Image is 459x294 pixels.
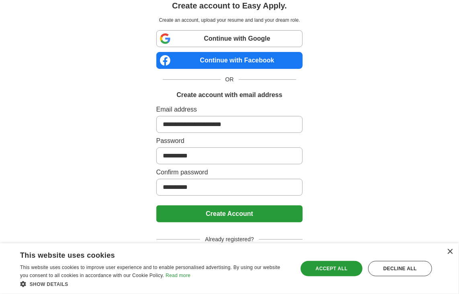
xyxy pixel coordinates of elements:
[447,249,453,255] div: Close
[20,265,281,278] span: This website uses cookies to improve user experience and to enable personalised advertising. By u...
[156,105,303,114] label: Email address
[301,261,362,276] div: Accept all
[156,136,303,146] label: Password
[156,168,303,177] label: Confirm password
[221,75,239,84] span: OR
[368,261,432,276] div: Decline all
[158,17,301,24] p: Create an account, upload your resume and land your dream role.
[200,235,258,244] span: Already registered?
[20,280,290,288] div: Show details
[166,273,191,278] a: Read more, opens a new window
[30,282,68,287] span: Show details
[156,30,303,47] a: Continue with Google
[20,248,270,260] div: This website uses cookies
[176,90,282,100] h1: Create account with email address
[156,205,303,222] button: Create Account
[156,52,303,69] a: Continue with Facebook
